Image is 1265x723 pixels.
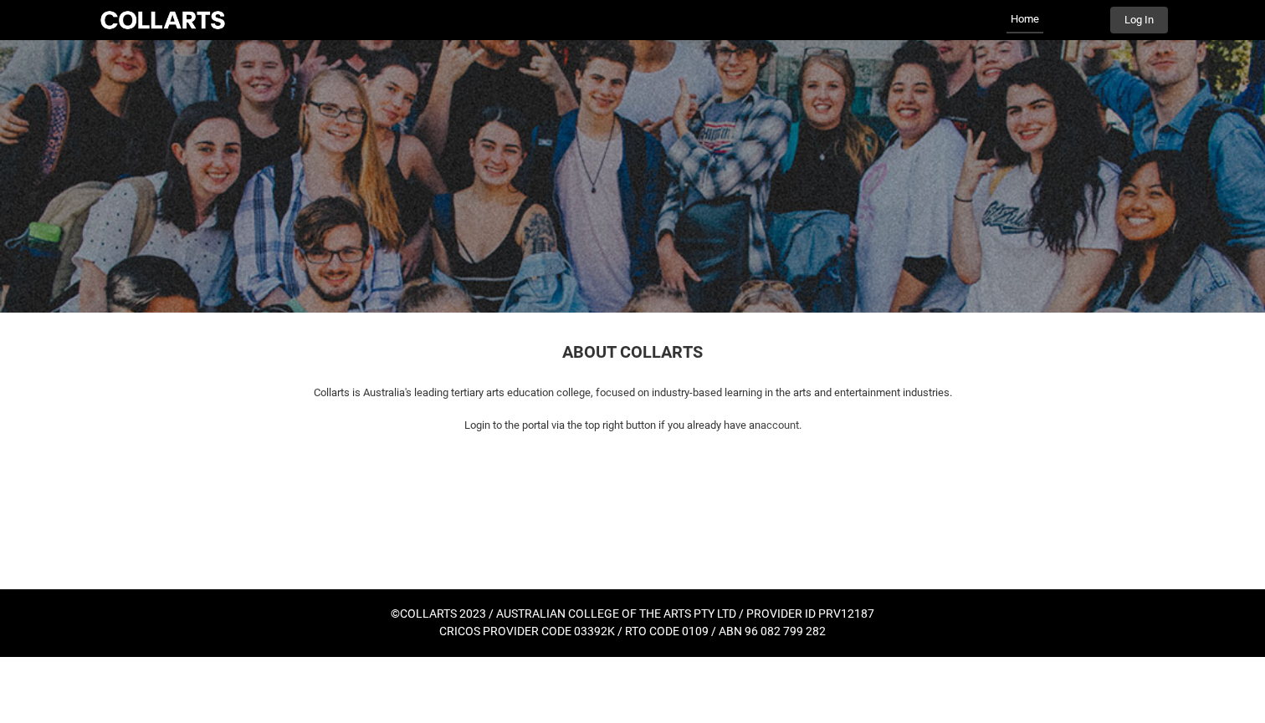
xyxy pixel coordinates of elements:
[562,342,703,362] span: ABOUT COLLARTS
[1110,7,1168,33] button: Log In
[107,417,1158,434] p: Login to the portal via the top right button if you already have an
[761,419,802,431] span: account.
[1006,7,1043,33] a: Home
[107,384,1158,401] p: Collarts is Australia's leading tertiary arts education college, focused on industry-based learni...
